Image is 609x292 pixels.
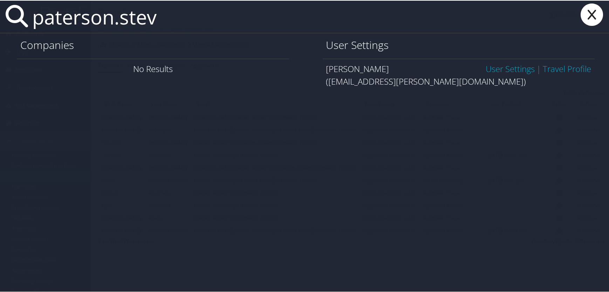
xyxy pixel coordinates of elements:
span: [PERSON_NAME] [326,62,389,74]
span: | [535,62,543,74]
div: ([EMAIL_ADDRESS][PERSON_NAME][DOMAIN_NAME]) [326,74,591,87]
h1: User Settings [326,37,591,52]
a: User Settings [486,62,535,74]
a: View OBT Profile [543,62,591,74]
div: No Results [17,58,289,78]
h1: Companies [20,37,286,52]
